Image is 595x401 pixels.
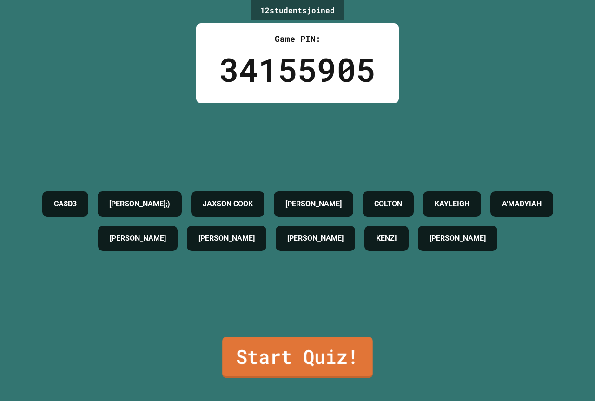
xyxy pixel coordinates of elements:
[219,33,376,45] div: Game PIN:
[110,233,166,244] h4: [PERSON_NAME]
[435,198,469,210] h4: KAYLEIGH
[502,198,542,210] h4: A'MADYIAH
[198,233,255,244] h4: [PERSON_NAME]
[285,198,342,210] h4: [PERSON_NAME]
[109,198,170,210] h4: [PERSON_NAME];)
[54,198,77,210] h4: CA$D3
[374,198,402,210] h4: COLTON
[203,198,253,210] h4: JAXSON COOK
[287,233,344,244] h4: [PERSON_NAME]
[222,337,373,378] a: Start Quiz!
[376,233,397,244] h4: KENZI
[219,45,376,94] div: 34155905
[430,233,486,244] h4: [PERSON_NAME]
